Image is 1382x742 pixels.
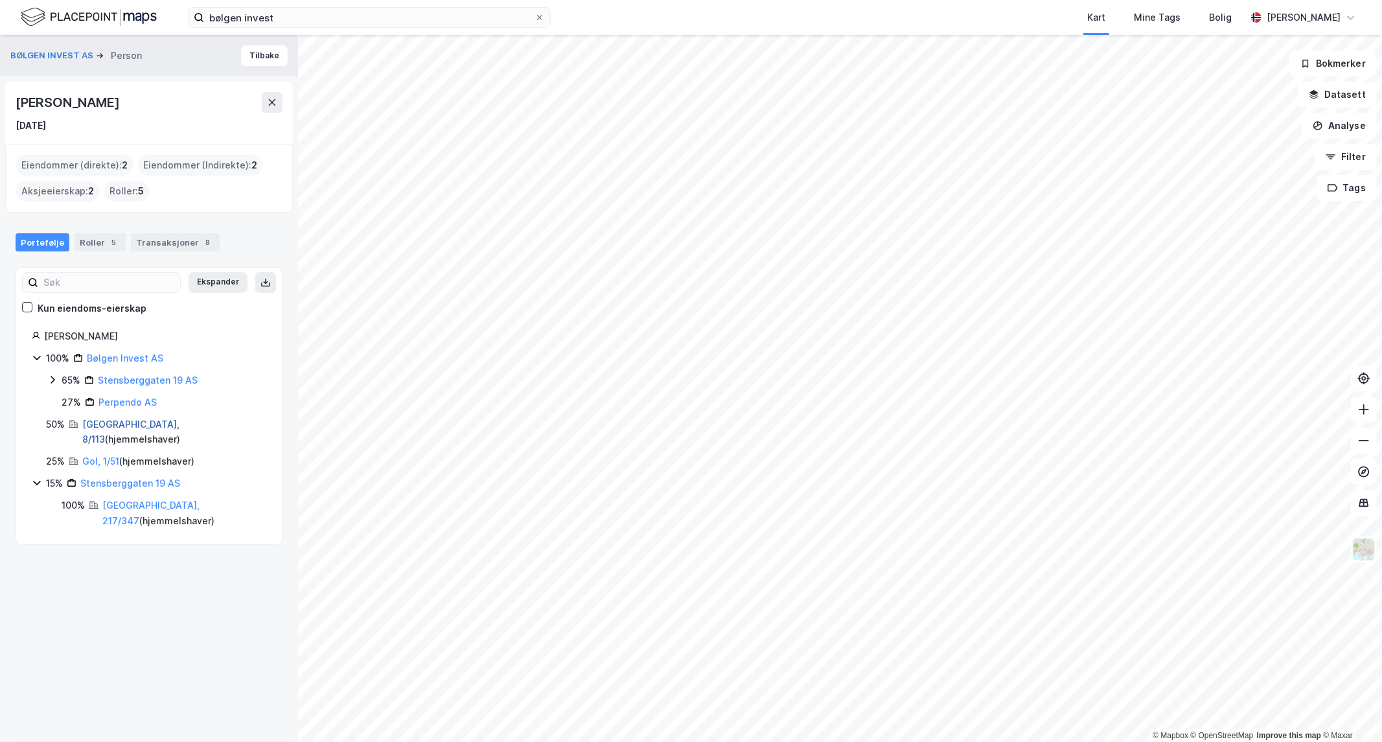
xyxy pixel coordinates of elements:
div: 50% [46,417,65,432]
div: Roller [75,233,126,251]
input: Søk på adresse, matrikkel, gårdeiere, leietakere eller personer [204,8,535,27]
a: Stensberggaten 19 AS [80,478,180,489]
div: 25% [46,454,65,469]
div: [PERSON_NAME] [1267,10,1341,25]
span: 5 [138,183,144,199]
div: [PERSON_NAME] [44,329,266,344]
div: Aksjeeierskap : [16,181,99,202]
button: Filter [1315,144,1377,170]
div: [PERSON_NAME] [16,92,122,113]
button: Ekspander [189,272,248,293]
button: Datasett [1298,82,1377,108]
div: 100% [62,498,85,513]
div: Bolig [1209,10,1232,25]
input: Søk [38,273,180,292]
div: ( hjemmelshaver ) [102,498,266,529]
div: Person [111,48,142,64]
div: 8 [202,236,214,249]
div: Kart [1087,10,1105,25]
div: [DATE] [16,118,46,133]
img: logo.f888ab2527a4732fd821a326f86c7f29.svg [21,6,157,29]
button: Analyse [1302,113,1377,139]
a: Mapbox [1153,731,1188,740]
a: OpenStreetMap [1191,731,1254,740]
button: Bokmerker [1289,51,1377,76]
a: Stensberggaten 19 AS [98,375,198,386]
div: Transaksjoner [131,233,220,251]
span: 2 [122,157,128,173]
a: [GEOGRAPHIC_DATA], 217/347 [102,500,200,526]
div: Kun eiendoms-eierskap [38,301,146,316]
a: Bølgen Invest AS [87,353,163,364]
img: Z [1352,537,1376,562]
button: Tilbake [241,45,288,66]
div: Portefølje [16,233,69,251]
span: 2 [251,157,257,173]
div: 5 [108,236,121,249]
span: 2 [88,183,94,199]
div: Mine Tags [1134,10,1180,25]
a: Improve this map [1257,731,1321,740]
div: Eiendommer (Indirekte) : [138,155,262,176]
div: ( hjemmelshaver ) [82,417,266,448]
a: [GEOGRAPHIC_DATA], 8/113 [82,419,179,445]
div: Eiendommer (direkte) : [16,155,133,176]
div: Roller : [104,181,149,202]
button: Tags [1317,175,1377,201]
div: Kontrollprogram for chat [1317,680,1382,742]
div: 65% [62,373,80,388]
a: Perpendo AS [98,397,157,408]
div: 15% [46,476,63,491]
a: Gol, 1/51 [82,456,119,467]
div: 27% [62,395,81,410]
div: ( hjemmelshaver ) [82,454,194,469]
iframe: Chat Widget [1317,680,1382,742]
div: 100% [46,351,69,366]
button: BØLGEN INVEST AS [10,49,96,62]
